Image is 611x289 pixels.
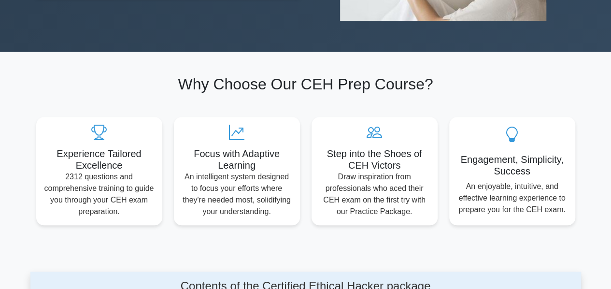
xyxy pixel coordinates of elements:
[457,154,568,177] h5: Engagement, Simplicity, Success
[36,75,575,93] h2: Why Choose Our CEH Prep Course?
[319,148,430,171] h5: Step into the Shoes of CEH Victors
[319,171,430,217] p: Draw inspiration from professionals who aced their CEH exam on the first try with our Practice Pa...
[44,148,155,171] h5: Experience Tailored Excellence
[457,181,568,216] p: An enjoyable, intuitive, and effective learning experience to prepare you for the CEH exam.
[182,171,292,217] p: An intelligent system designed to focus your efforts where they're needed most, solidifying your ...
[44,171,155,217] p: 2312 questions and comprehensive training to guide you through your CEH exam preparation.
[182,148,292,171] h5: Focus with Adaptive Learning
